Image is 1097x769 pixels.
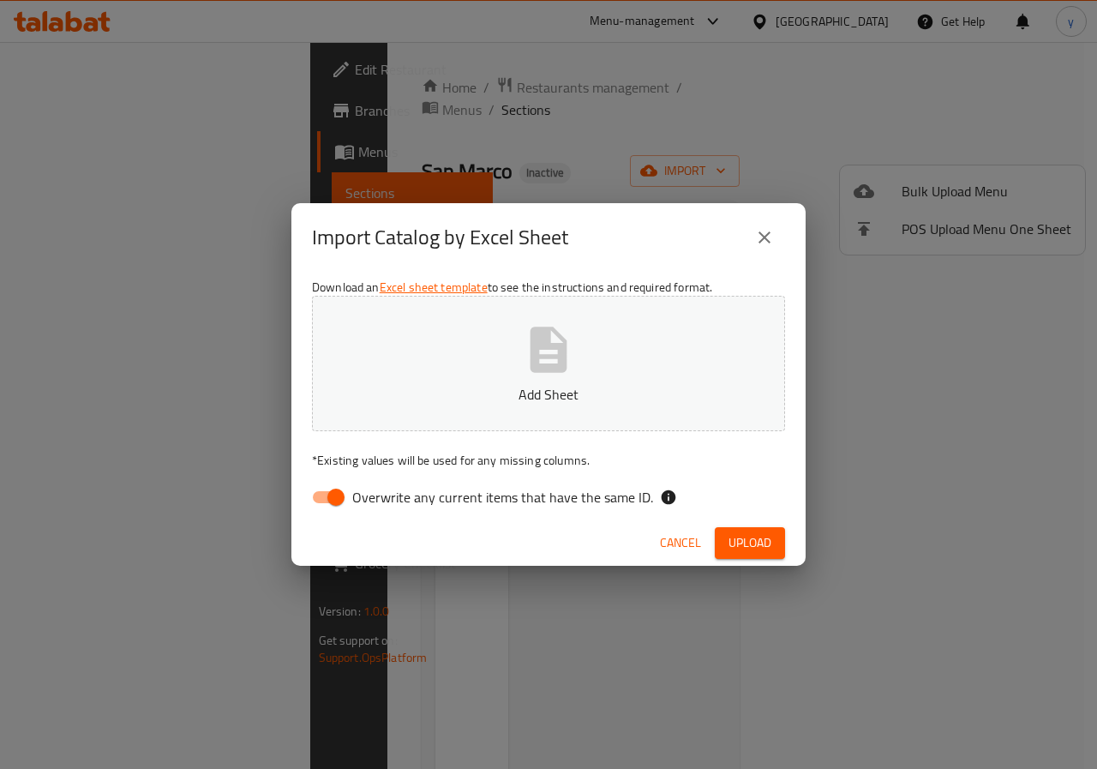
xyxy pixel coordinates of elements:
button: close [744,217,785,258]
div: Download an to see the instructions and required format. [291,272,806,520]
p: Add Sheet [339,384,758,405]
h2: Import Catalog by Excel Sheet [312,224,568,251]
span: Overwrite any current items that have the same ID. [352,487,653,508]
button: Cancel [653,527,708,559]
button: Upload [715,527,785,559]
a: Excel sheet template [380,276,488,298]
span: Upload [728,532,771,554]
p: Existing values will be used for any missing columns. [312,452,785,469]
button: Add Sheet [312,296,785,431]
svg: If the overwrite option isn't selected, then the items that match an existing ID will be ignored ... [660,489,677,506]
span: Cancel [660,532,701,554]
